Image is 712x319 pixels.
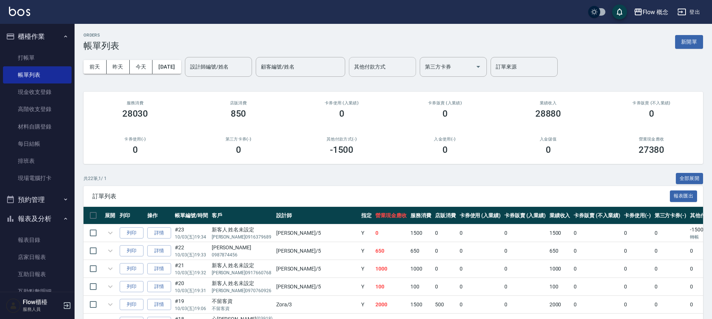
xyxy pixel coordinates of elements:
h2: 卡券使用(-) [92,137,178,142]
th: 店販消費 [433,207,458,224]
td: 1000 [548,260,572,278]
td: 100 [374,278,409,296]
td: 0 [458,224,503,242]
td: Y [359,224,374,242]
th: 帳單編號/時間 [173,207,210,224]
div: 新客人 姓名未設定 [212,262,272,269]
td: 0 [622,260,653,278]
a: 新開單 [675,38,703,45]
td: 1500 [409,224,433,242]
th: 卡券販賣 (入業績) [503,207,548,224]
td: 2000 [548,296,572,313]
button: 前天 [84,60,107,74]
td: 0 [433,224,458,242]
th: 卡券販賣 (不入業績) [572,207,622,224]
button: save [612,4,627,19]
img: Logo [9,7,30,16]
button: Flow 概念 [631,4,672,20]
h2: 卡券使用 (入業績) [299,101,384,105]
p: 服務人員 [23,306,61,313]
a: 詳情 [147,299,171,310]
button: 列印 [120,263,144,275]
td: 0 [458,260,503,278]
td: #23 [173,224,210,242]
p: [PERSON_NAME]0916379689 [212,234,272,240]
p: 10/03 (五) 19:33 [175,252,208,258]
th: 設計師 [274,207,360,224]
td: #21 [173,260,210,278]
td: 0 [433,260,458,278]
td: 0 [503,260,548,278]
button: [DATE] [152,60,181,74]
button: 昨天 [107,60,130,74]
td: 100 [409,278,433,296]
a: 打帳單 [3,49,72,66]
h2: 入金使用(-) [402,137,488,142]
a: 互助日報表 [3,266,72,283]
button: 登出 [674,5,703,19]
a: 報表匯出 [670,192,697,199]
a: 詳情 [147,227,171,239]
button: 列印 [120,227,144,239]
td: 0 [653,224,689,242]
p: [PERSON_NAME]0917660768 [212,269,272,276]
h3: 帳單列表 [84,41,119,51]
h2: 店販消費 [196,101,281,105]
h3: 0 [546,145,551,155]
h3: 0 [133,145,138,155]
td: 1500 [409,296,433,313]
button: 全部展開 [676,173,703,184]
td: 2000 [374,296,409,313]
h3: 服務消費 [92,101,178,105]
h3: 0 [339,108,344,119]
h3: 0 [442,145,448,155]
button: 報表匯出 [670,190,697,202]
h2: 第三方卡券(-) [196,137,281,142]
button: 今天 [130,60,153,74]
a: 每日結帳 [3,135,72,152]
td: 0 [374,224,409,242]
p: 0987874456 [212,252,272,258]
td: 1000 [374,260,409,278]
h3: 0 [236,145,241,155]
th: 列印 [118,207,145,224]
a: 報表目錄 [3,231,72,249]
th: 客戶 [210,207,274,224]
td: 0 [572,296,622,313]
td: 0 [653,278,689,296]
h3: 0 [649,108,654,119]
td: 0 [572,242,622,260]
button: 報表及分析 [3,209,72,228]
a: 詳情 [147,263,171,275]
button: 櫃檯作業 [3,27,72,46]
h3: -1500 [330,145,354,155]
th: 卡券使用 (入業績) [458,207,503,224]
td: 0 [433,278,458,296]
div: [PERSON_NAME] [212,244,272,252]
td: 650 [548,242,572,260]
td: 0 [503,242,548,260]
td: 0 [458,296,503,313]
td: #19 [173,296,210,313]
p: [PERSON_NAME]0970760926 [212,287,272,294]
h5: Flow櫃檯 [23,299,61,306]
a: 詳情 [147,281,171,293]
h3: 850 [231,108,246,119]
div: Flow 概念 [643,7,669,17]
td: 1500 [548,224,572,242]
div: 新客人 姓名未設定 [212,226,272,234]
td: 0 [622,278,653,296]
td: #22 [173,242,210,260]
th: 第三方卡券(-) [653,207,689,224]
td: 650 [409,242,433,260]
td: 0 [622,296,653,313]
button: 列印 [120,281,144,293]
a: 現金收支登錄 [3,83,72,101]
td: 1000 [409,260,433,278]
a: 店家日報表 [3,249,72,266]
td: 0 [653,242,689,260]
th: 指定 [359,207,374,224]
td: 0 [653,296,689,313]
td: 0 [622,242,653,260]
p: 10/03 (五) 19:32 [175,269,208,276]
